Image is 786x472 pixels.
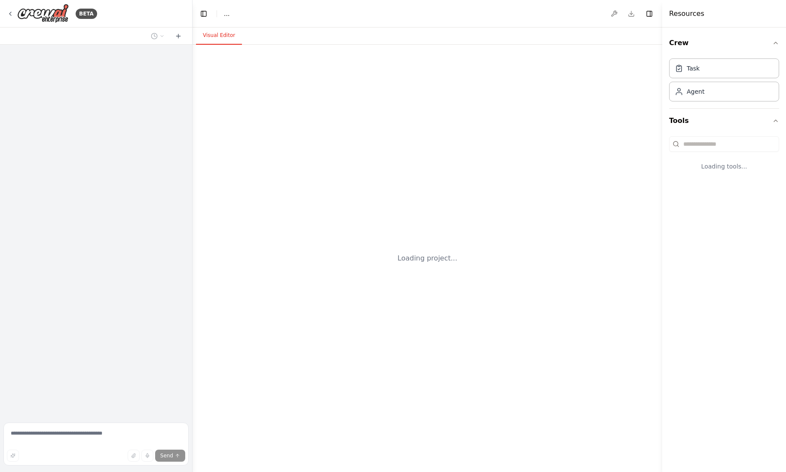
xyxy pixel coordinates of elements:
[128,450,140,462] button: Upload files
[669,109,779,133] button: Tools
[669,155,779,178] div: Loading tools...
[687,87,704,96] div: Agent
[196,27,242,45] button: Visual Editor
[141,450,153,462] button: Click to speak your automation idea
[171,31,185,41] button: Start a new chat
[669,133,779,184] div: Tools
[669,9,704,19] h4: Resources
[155,450,185,462] button: Send
[7,450,19,462] button: Improve this prompt
[224,9,229,18] span: ...
[17,4,69,23] img: Logo
[669,55,779,108] div: Crew
[224,9,229,18] nav: breadcrumb
[643,8,655,20] button: Hide right sidebar
[669,31,779,55] button: Crew
[687,64,700,73] div: Task
[76,9,97,19] div: BETA
[198,8,210,20] button: Hide left sidebar
[147,31,168,41] button: Switch to previous chat
[398,253,457,264] div: Loading project...
[160,452,173,459] span: Send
